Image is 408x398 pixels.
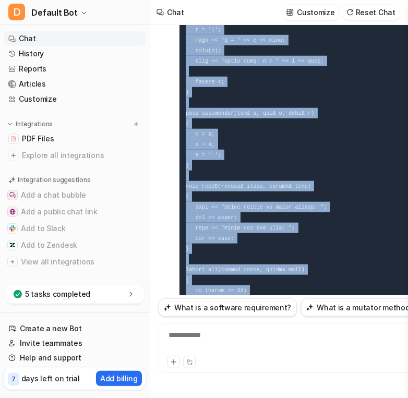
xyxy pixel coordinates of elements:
span: D [8,4,25,20]
img: Add to Zendesk [9,242,16,248]
a: Reports [4,62,146,76]
button: Add to SlackAdd to Slack [4,220,146,237]
button: Integrations [4,119,56,129]
button: Customize [283,5,339,20]
p: Add billing [100,373,138,384]
p: Customize [297,7,334,18]
img: expand menu [6,120,14,128]
img: Add a public chat link [9,209,16,215]
a: Explore all integrations [4,148,146,163]
img: View all integrations [9,259,16,265]
img: explore all integrations [8,150,19,161]
div: Chat [167,7,184,18]
button: What is a software requirement? [159,298,297,317]
span: Default Bot [31,5,78,20]
p: 5 tasks completed [25,289,90,299]
a: History [4,46,146,61]
button: Reset Chat [343,5,400,20]
span: PDF Files [22,134,54,144]
img: reset [346,8,354,16]
button: Add to ZendeskAdd to Zendesk [4,237,146,254]
button: View all integrationsView all integrations [4,254,146,270]
a: Chat [4,31,146,46]
img: PDF Files [10,136,17,142]
a: PDF FilesPDF Files [4,131,146,146]
img: Add a chat bubble [9,192,16,198]
a: Create a new Bot [4,321,146,336]
img: customize [286,8,294,16]
img: menu_add.svg [133,120,140,128]
a: Customize [4,92,146,106]
p: Integrations [16,120,53,128]
p: days left on trial [21,373,80,384]
span: Explore all integrations [22,147,141,164]
button: Add a chat bubbleAdd a chat bubble [4,187,146,203]
a: Articles [4,77,146,91]
img: Add to Slack [9,225,16,232]
button: Add billing [96,371,142,386]
p: 7 [11,375,16,384]
p: Integration suggestions [18,175,90,185]
a: Invite teammates [4,336,146,351]
a: Help and support [4,351,146,365]
button: Add a public chat linkAdd a public chat link [4,203,146,220]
